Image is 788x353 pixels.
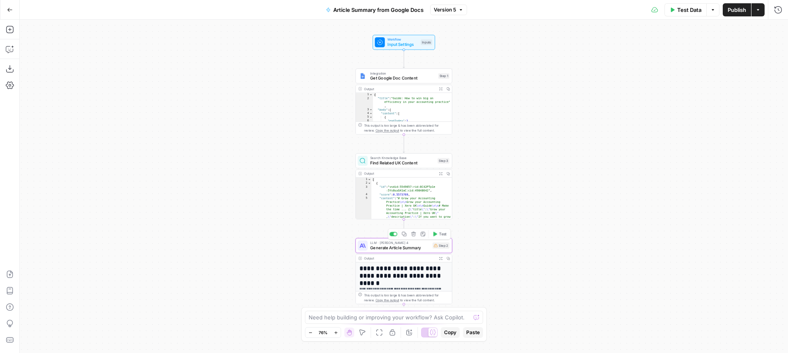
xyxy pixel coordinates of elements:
div: 4 [356,112,373,115]
div: 3 [356,185,371,192]
div: 1 [356,178,371,181]
span: Paste [466,329,480,336]
span: Article Summary from Google Docs [333,6,424,14]
g: Edge from start to step_1 [403,50,405,68]
button: Paste [463,327,483,338]
button: Publish [723,3,751,16]
span: Workflow [387,37,418,42]
button: Version 5 [430,5,467,15]
div: 5 [356,115,373,119]
div: Output [364,171,435,176]
div: Step 2 [433,242,449,248]
div: 4 [356,193,371,196]
div: 3 [356,108,373,112]
div: This output is too large & has been abbreviated for review. to view the full content. [364,123,449,133]
span: Integration [370,71,436,75]
span: Generate Article Summary [370,245,430,251]
div: Output [364,256,435,261]
div: IntegrationGet Google Doc ContentStep 1Output{ "title":"Guide: How to win big on efficiency in yo... [355,68,452,134]
span: Search Knowledge Base [370,155,435,160]
span: Toggle code folding, rows 2 through 21 [368,181,371,185]
div: 6 [356,119,373,123]
div: Search Knowledge BaseFind Related UK ContentStep 3Output[ { "id":"vsdid:5549057:rid:8C42PTp1e -5Y... [355,153,452,219]
span: LLM · [PERSON_NAME] 4 [370,240,430,245]
span: Input Settings [387,41,418,48]
span: 76% [318,329,328,336]
span: Test Data [677,6,701,14]
span: Copy the output [376,298,399,302]
span: Test [439,231,447,237]
span: Version 5 [434,6,456,14]
div: This output is too large & has been abbreviated for review. to view the full content. [364,293,449,303]
div: 2 [356,181,371,185]
button: Test Data [664,3,706,16]
span: Copy the output [376,129,399,132]
div: Step 3 [438,158,449,164]
div: WorkflowInput SettingsInputs [355,35,452,50]
span: Copy [444,329,456,336]
span: Toggle code folding, rows 1 through 102 [368,178,371,181]
img: Instagram%20post%20-%201%201.png [360,73,366,79]
span: Toggle code folding, rows 4 through 5555 [369,112,373,115]
span: Find Related UK Content [370,160,435,166]
g: Edge from step_1 to step_3 [403,134,405,153]
div: 5 [356,196,371,245]
button: Test [430,230,449,238]
span: Toggle code folding, rows 5 through 14 [369,115,373,119]
div: Output [364,86,435,91]
span: Publish [728,6,746,14]
button: Copy [441,327,460,338]
div: Step 1 [438,73,449,79]
span: Toggle code folding, rows 3 through 5556 [369,108,373,112]
span: Toggle code folding, rows 1 through 5557 [369,93,373,96]
button: Article Summary from Google Docs [321,3,428,16]
span: Get Google Doc Content [370,75,436,81]
div: 1 [356,93,373,96]
div: 2 [356,97,373,108]
div: Inputs [421,39,432,45]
